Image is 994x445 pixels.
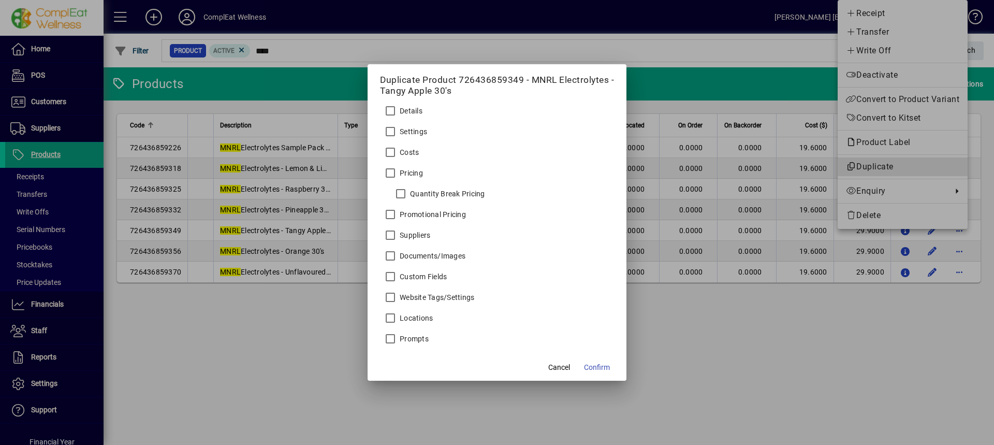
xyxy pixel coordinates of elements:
[398,230,430,240] label: Suppliers
[580,358,614,377] button: Confirm
[398,334,429,344] label: Prompts
[398,271,447,282] label: Custom Fields
[398,292,474,303] label: Website Tags/Settings
[398,251,465,261] label: Documents/Images
[584,362,610,373] span: Confirm
[548,362,570,373] span: Cancel
[398,313,433,323] label: Locations
[380,75,614,96] h5: Duplicate Product 726436859349 - MNRL Electrolytes - Tangy Apple 30's
[398,147,419,157] label: Costs
[398,106,422,116] label: Details
[408,189,485,199] label: Quantity Break Pricing
[398,209,466,220] label: Promotional Pricing
[398,168,423,178] label: Pricing
[398,126,427,137] label: Settings
[543,358,576,377] button: Cancel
